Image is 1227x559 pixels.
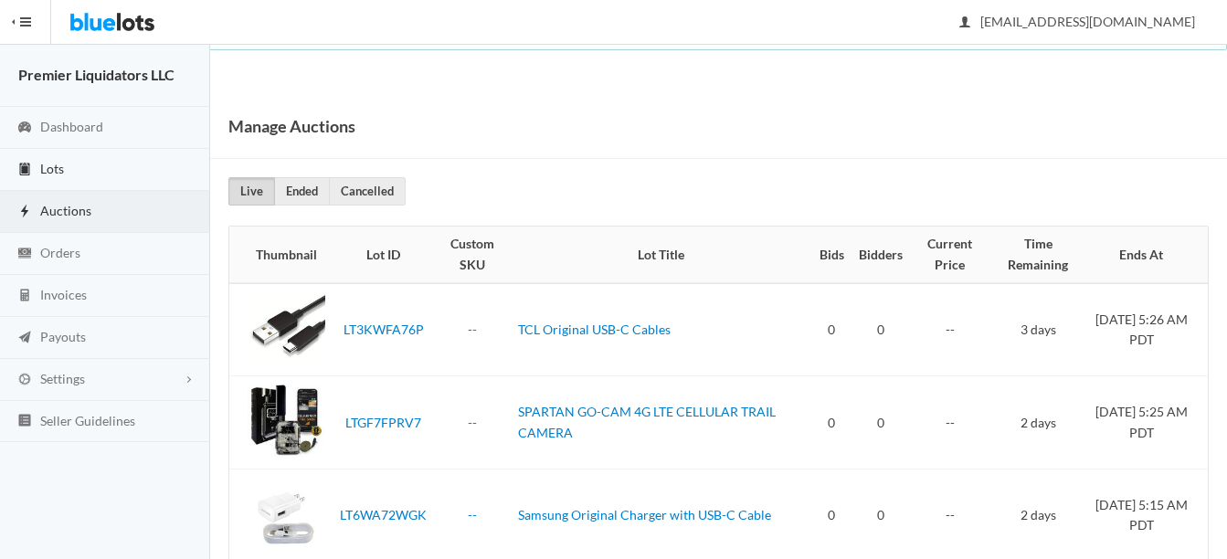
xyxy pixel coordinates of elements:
th: Bids [812,227,851,283]
a: Live [228,177,275,206]
span: Settings [40,371,85,386]
td: -- [910,376,990,469]
td: 0 [812,283,851,376]
td: 0 [812,376,851,469]
h1: Manage Auctions [228,112,355,140]
ion-icon: clipboard [16,162,34,179]
span: Payouts [40,329,86,344]
a: LT6WA72WGK [340,507,427,522]
a: Ended [274,177,330,206]
td: -- [910,283,990,376]
th: Time Remaining [990,227,1085,283]
span: Auctions [40,203,91,218]
ion-icon: flash [16,204,34,221]
th: Thumbnail [229,227,333,283]
td: 3 days [990,283,1085,376]
th: Bidders [851,227,910,283]
span: Lots [40,161,64,176]
a: Samsung Original Charger with USB-C Cable [518,507,771,522]
a: LTGF7FPRV7 [345,415,421,430]
a: -- [468,322,477,337]
a: TCL Original USB-C Cables [518,322,671,337]
th: Ends At [1085,227,1208,283]
a: -- [468,415,477,430]
span: Orders [40,245,80,260]
ion-icon: cash [16,246,34,263]
a: SPARTAN GO-CAM 4G LTE CELLULAR TRAIL CAMERA [518,404,776,440]
th: Lot ID [333,227,434,283]
ion-icon: cog [16,372,34,389]
ion-icon: list box [16,413,34,430]
td: [DATE] 5:25 AM PDT [1085,376,1208,469]
td: 2 days [990,376,1085,469]
td: 0 [851,376,910,469]
strong: Premier Liquidators LLC [18,66,175,83]
th: Current Price [910,227,990,283]
span: Invoices [40,287,87,302]
a: LT3KWFA76P [344,322,424,337]
span: Seller Guidelines [40,413,135,428]
span: Dashboard [40,119,103,134]
ion-icon: paper plane [16,330,34,347]
td: 0 [851,283,910,376]
span: [EMAIL_ADDRESS][DOMAIN_NAME] [960,14,1195,29]
th: Lot Title [511,227,812,283]
ion-icon: person [956,15,974,32]
ion-icon: calculator [16,288,34,305]
ion-icon: speedometer [16,120,34,137]
th: Custom SKU [434,227,511,283]
a: Cancelled [329,177,406,206]
a: -- [468,507,477,522]
td: [DATE] 5:26 AM PDT [1085,283,1208,376]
